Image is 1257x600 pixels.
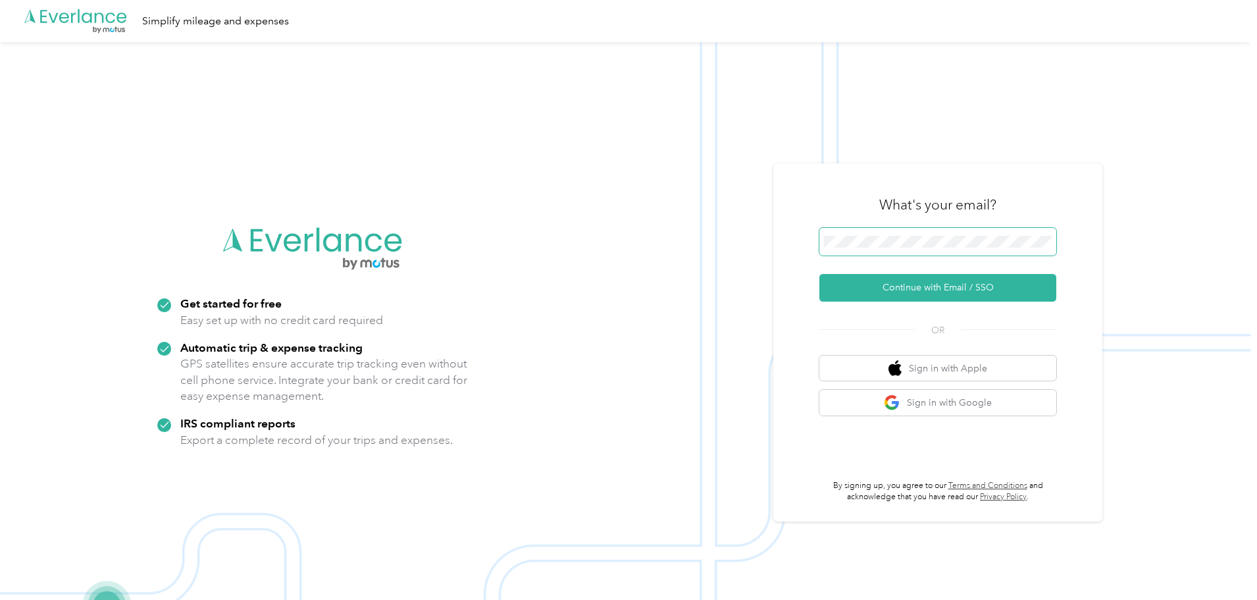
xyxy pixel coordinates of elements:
[888,360,902,377] img: apple logo
[884,395,900,411] img: google logo
[180,312,383,329] p: Easy set up with no credit card required
[180,341,363,354] strong: Automatic trip & expense tracking
[819,356,1056,381] button: apple logoSign in with Apple
[980,492,1027,502] a: Privacy Policy
[915,323,961,337] span: OR
[180,296,282,310] strong: Get started for free
[879,196,996,214] h3: What's your email?
[180,432,453,449] p: Export a complete record of your trips and expenses.
[819,274,1056,302] button: Continue with Email / SSO
[819,480,1056,503] p: By signing up, you agree to our and acknowledge that you have read our .
[180,416,295,430] strong: IRS compliant reports
[142,13,289,30] div: Simplify mileage and expenses
[819,390,1056,416] button: google logoSign in with Google
[948,481,1027,491] a: Terms and Conditions
[180,356,468,404] p: GPS satellites ensure accurate trip tracking even without cell phone service. Integrate your bank...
